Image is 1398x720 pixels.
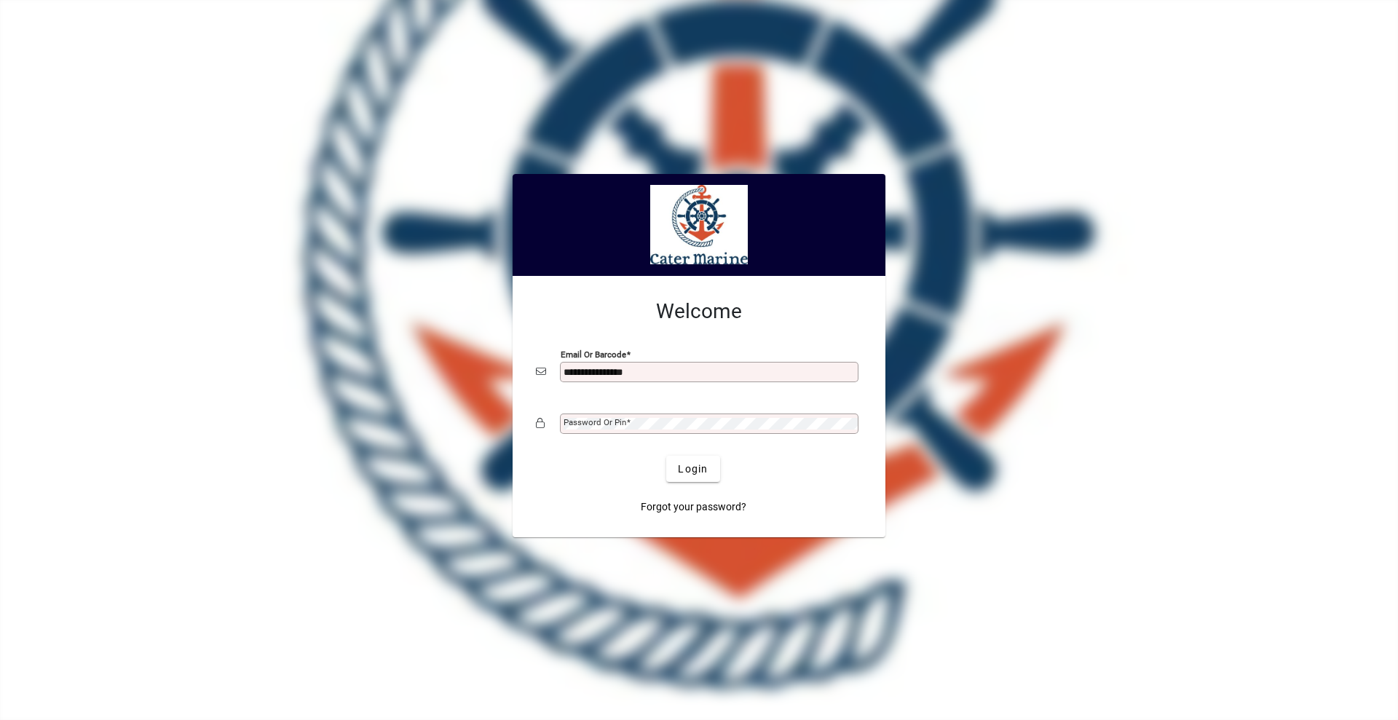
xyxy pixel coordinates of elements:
span: Forgot your password? [641,499,746,515]
h2: Welcome [536,299,862,324]
button: Login [666,456,719,482]
a: Forgot your password? [635,494,752,520]
span: Login [678,462,708,477]
mat-label: Email or Barcode [561,349,626,360]
mat-label: Password or Pin [564,417,626,427]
